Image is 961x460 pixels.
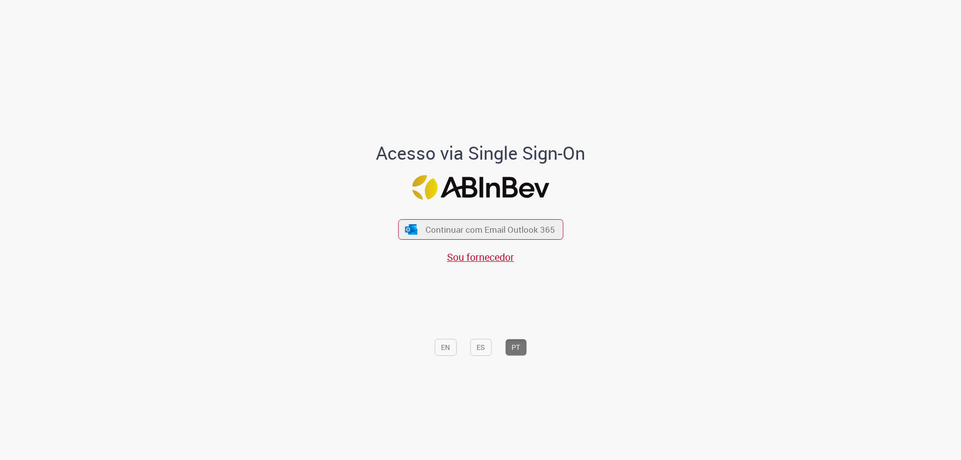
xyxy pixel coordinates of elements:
img: ícone Azure/Microsoft 360 [404,224,418,235]
button: PT [505,339,527,356]
button: ícone Azure/Microsoft 360 Continuar com Email Outlook 365 [398,219,563,240]
span: Continuar com Email Outlook 365 [425,224,555,235]
button: EN [434,339,456,356]
a: Sou fornecedor [447,250,514,264]
button: ES [470,339,492,356]
img: Logo ABInBev [412,175,549,200]
h1: Acesso via Single Sign-On [342,143,620,163]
